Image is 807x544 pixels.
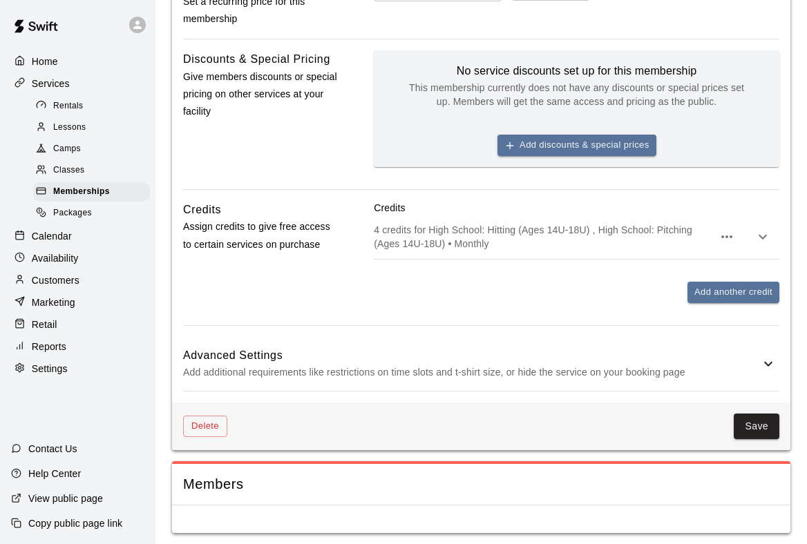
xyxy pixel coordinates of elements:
[11,270,144,291] a: Customers
[374,215,779,259] div: 4 credits for High School: Hitting (Ages 14U-18U) , High School: Pitching (Ages 14U-18U) • Monthly
[33,95,155,117] a: Rentals
[28,467,81,480] p: Help Center
[11,73,144,94] a: Services
[404,81,750,108] p: This membership currently does not have any discounts or special prices set up. Members will get ...
[53,142,81,156] span: Camps
[11,292,144,313] a: Marketing
[33,203,155,224] a: Packages
[183,68,338,121] p: Give members discounts or special pricing on other services at your facility
[32,77,70,90] p: Services
[53,164,84,177] span: Classes
[32,340,66,353] p: Reports
[53,99,84,113] span: Rentals
[32,273,79,287] p: Customers
[53,185,110,199] span: Memberships
[28,442,77,456] p: Contact Us
[11,314,144,335] a: Retail
[183,218,338,253] p: Assign credits to give free access to certain services on purchase
[32,55,58,68] p: Home
[374,201,779,215] p: Credits
[33,118,150,137] div: Lessons
[33,117,155,138] a: Lessons
[32,251,79,265] p: Availability
[497,135,656,156] button: Add discounts & special prices
[33,139,150,159] div: Camps
[183,347,760,365] h6: Advanced Settings
[33,160,155,182] a: Classes
[33,161,150,180] div: Classes
[53,206,92,220] span: Packages
[32,362,68,376] p: Settings
[183,416,227,437] button: Delete
[183,337,779,391] div: Advanced SettingsAdd additional requirements like restrictions on time slots and t-shirt size, or...
[11,248,144,269] a: Availability
[33,97,150,116] div: Rentals
[53,121,86,135] span: Lessons
[11,336,144,357] a: Reports
[183,201,221,219] h6: Credits
[11,51,144,72] a: Home
[183,475,779,494] span: Members
[32,318,57,331] p: Retail
[183,50,330,68] h6: Discounts & Special Pricing
[32,229,72,243] p: Calendar
[183,364,760,381] p: Add additional requirements like restrictions on time slots and t-shirt size, or hide the service...
[33,182,155,203] a: Memberships
[33,182,150,202] div: Memberships
[11,358,144,379] a: Settings
[33,204,150,223] div: Packages
[687,282,779,303] button: Add another credit
[28,492,103,505] p: View public page
[734,414,779,439] button: Save
[404,61,750,81] h6: No service discounts set up for this membership
[28,516,122,530] p: Copy public page link
[374,223,713,251] p: 4 credits for High School: Hitting (Ages 14U-18U) , High School: Pitching (Ages 14U-18U) • Monthly
[32,295,75,309] p: Marketing
[11,226,144,246] a: Calendar
[33,139,155,160] a: Camps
